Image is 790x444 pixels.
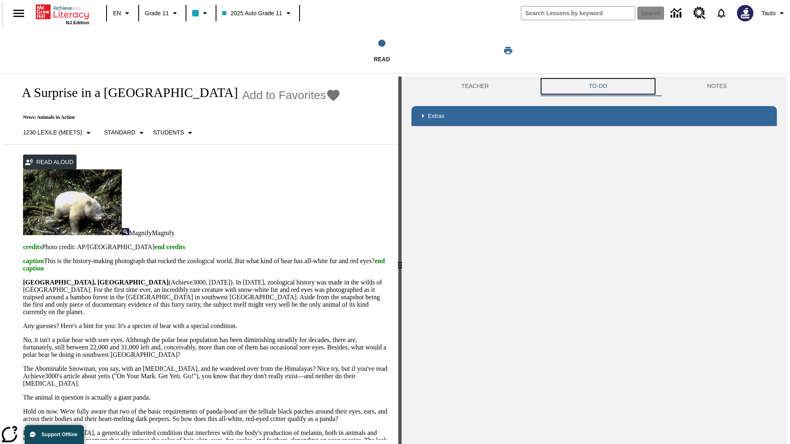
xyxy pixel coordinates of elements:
button: Scaffolds, Standard [101,125,150,140]
strong: [GEOGRAPHIC_DATA], [GEOGRAPHIC_DATA] [23,279,168,286]
div: Home [36,3,89,25]
button: Profile/Settings [758,6,790,21]
button: Select a new avatar [732,2,758,24]
img: albino pandas in China are sometimes mistaken for polar bears [23,169,122,235]
p: Photo credit: AP/[GEOGRAPHIC_DATA] [23,243,388,251]
span: Tauto [762,9,776,18]
button: Print [495,43,521,58]
p: (Achieve3000, [DATE]). In [DATE], zoological history was made in the wilds of [GEOGRAPHIC_DATA]. ... [23,279,388,316]
button: Select Student [150,125,198,140]
p: Students [153,128,184,137]
span: 2025 Auto Grade 11 [222,9,282,18]
span: Magnify [152,229,174,236]
button: Class color is light blue. Change class color [189,6,213,21]
button: Teacher [411,76,539,96]
img: Avatar [737,5,753,21]
p: The Abominable Snowman, you say, with an [MEDICAL_DATA], and he wandered over from the Himalayas?... [23,365,388,387]
button: Read step 1 of 1 [275,28,488,73]
p: Extras [428,112,444,120]
span: NJ Edition [66,20,89,25]
button: Add to Favorites - A Surprise in a Bamboo Forest [242,88,341,102]
span: end caption [23,257,385,272]
span: Support Offline [42,432,77,437]
button: Support Offline [25,425,84,444]
button: Read Aloud [23,155,77,170]
button: Open side menu [7,1,31,25]
button: Class: 2025 Auto Grade 11, Select your class [219,6,296,21]
p: News: Animals in Action [13,114,341,120]
p: No, it isn't a polar bear with sore eyes. Although the polar bear population has been diminishing... [23,336,388,358]
span: Read [374,56,390,62]
button: Select Lexile, 1230 Lexile (Meets) [20,125,97,140]
div: activity [402,76,787,444]
button: Grade: Grade 11, Select a grade [142,6,183,21]
a: Resource Center, Will open in new tab [688,2,711,24]
button: TO-DO [539,76,658,96]
span: EN [113,9,121,18]
p: Hold on now. We're fully aware that two of the basic requirements of panda-hood are the telltale ... [23,408,388,423]
button: NOTES [657,76,777,96]
a: Notifications [711,2,732,24]
span: caption [23,257,44,264]
p: 1230 Lexile (Meets) [23,128,82,137]
span: end credits [154,243,185,250]
span: credits [23,243,42,250]
p: Any guesses? Here's a hint for you: It's a species of bear with a special condition. [23,322,388,330]
span: Grade 11 [145,9,169,18]
span: Add to Favorites [242,89,326,102]
p: Standard [104,128,135,137]
h1: A Surprise in a [GEOGRAPHIC_DATA] [13,85,238,100]
input: search field [521,7,635,20]
p: The animal in question is actually a giant panda. [23,394,388,401]
button: Language: EN, Select a language [109,6,136,21]
div: Press Enter or Spacebar and then press right and left arrow keys to move the slider [398,76,402,444]
p: This is the history-making photograph that rocked the zoological world. But what kind of bear has... [23,257,388,272]
img: Magnify [122,228,129,235]
div: Instructional Panel Tabs [411,76,777,96]
a: Data Center [666,2,688,25]
span: Magnify [129,229,152,236]
div: reading [3,76,398,440]
div: Extras [411,106,777,126]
